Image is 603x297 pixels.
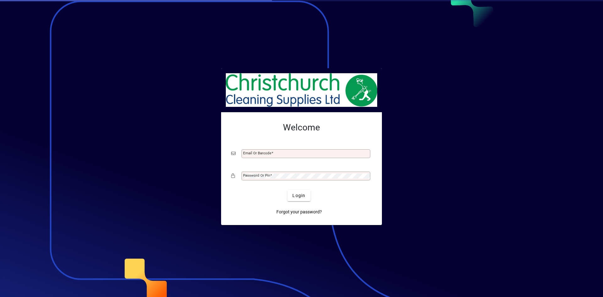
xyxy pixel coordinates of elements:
[292,192,305,199] span: Login
[274,206,324,217] a: Forgot your password?
[231,122,372,133] h2: Welcome
[276,209,322,215] span: Forgot your password?
[243,151,271,155] mat-label: Email or Barcode
[243,173,270,178] mat-label: Password or Pin
[287,190,310,201] button: Login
